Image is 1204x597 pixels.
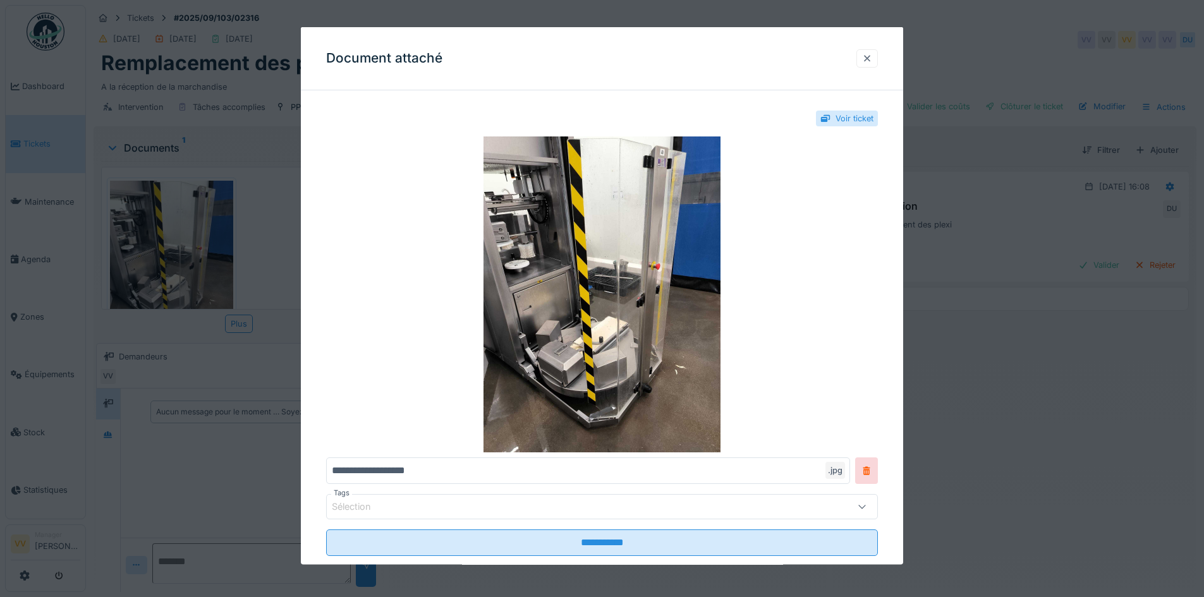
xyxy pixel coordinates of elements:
h3: Document attaché [326,51,442,66]
label: Tags [331,488,352,498]
div: .jpg [825,462,845,479]
img: 47653e1f-5a89-48a1-a3e4-cdd5012d80a9-IMG_20250820_115139.jpg [326,136,878,452]
div: Sélection [332,500,389,514]
div: Voir ticket [836,112,873,124]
